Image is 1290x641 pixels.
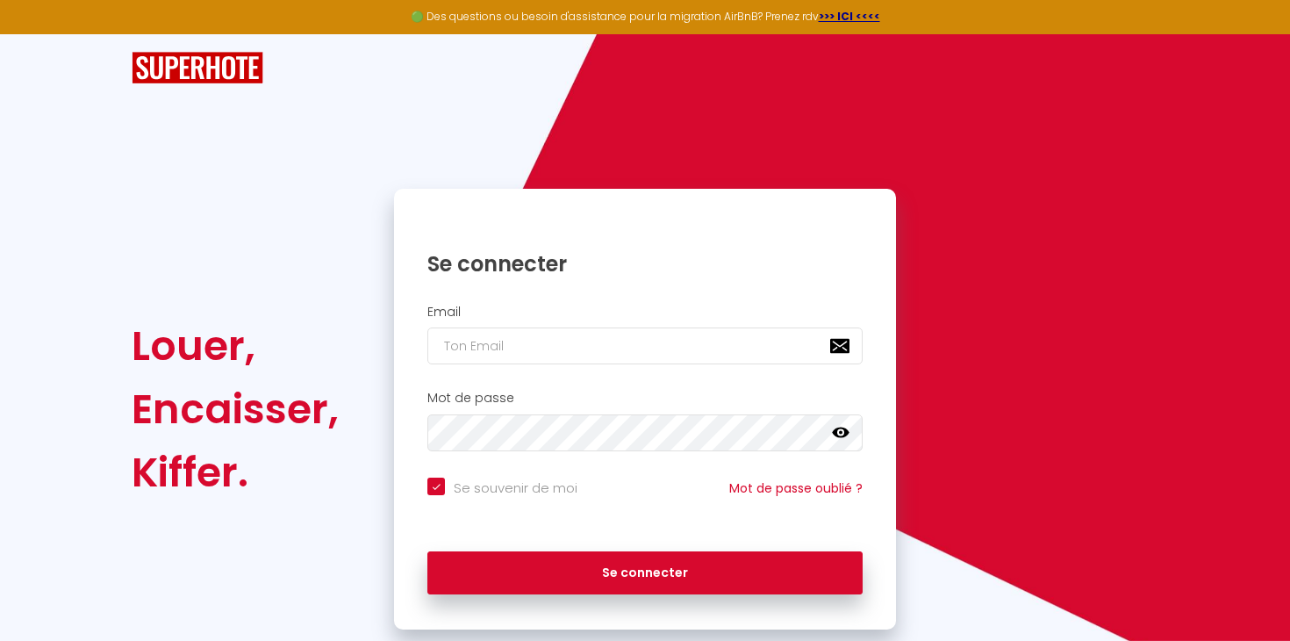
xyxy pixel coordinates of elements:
[427,305,863,320] h2: Email
[427,250,863,277] h1: Se connecter
[427,551,863,595] button: Se connecter
[132,441,339,504] div: Kiffer.
[427,391,863,406] h2: Mot de passe
[132,52,263,84] img: SuperHote logo
[132,378,339,441] div: Encaisser,
[427,328,863,364] input: Ton Email
[132,314,339,378] div: Louer,
[729,479,863,497] a: Mot de passe oublié ?
[819,9,880,24] a: >>> ICI <<<<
